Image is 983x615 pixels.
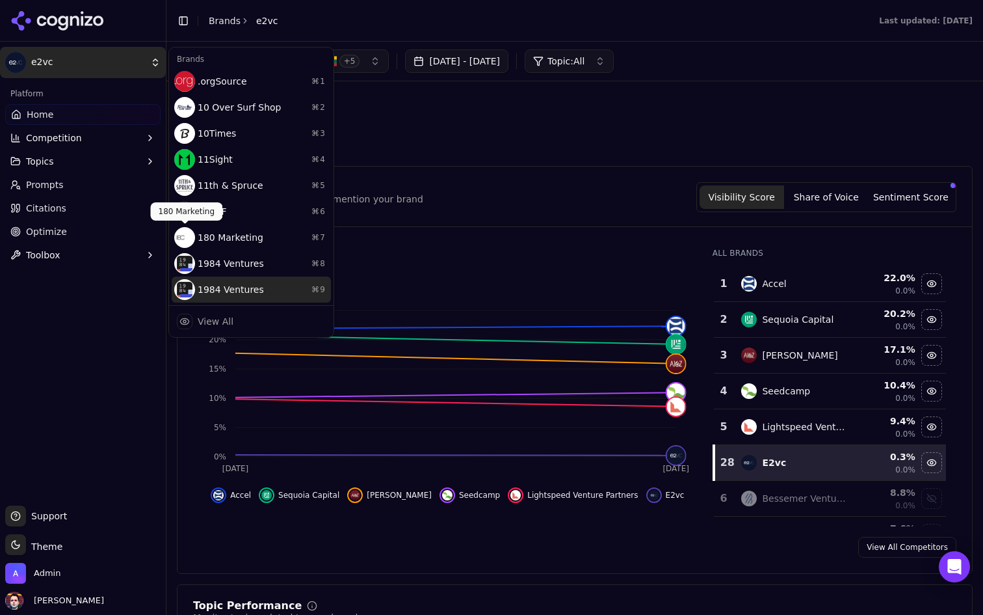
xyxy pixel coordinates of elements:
p: 180 Marketing [159,206,215,217]
div: .orgSource [172,68,331,94]
img: .orgSource [174,71,195,92]
img: 10Times [174,123,195,144]
img: 1984 Ventures [174,253,195,274]
span: ⌘ 8 [311,258,326,269]
div: 10Times [172,120,331,146]
span: ⌘ 7 [311,232,326,243]
span: ⌘ 6 [311,206,326,217]
img: 123RF [174,201,195,222]
div: Brands [172,50,331,68]
div: 1984 Ventures [172,277,331,303]
div: Current brand: e2vc [168,47,334,338]
span: ⌘ 4 [311,154,326,165]
img: 1984 Ventures [174,279,195,300]
span: ⌘ 2 [311,102,326,113]
img: 10 Over Surf Shop [174,97,195,118]
span: ⌘ 5 [311,180,326,191]
span: ⌘ 1 [311,76,326,87]
div: 1984 Ventures [172,251,331,277]
img: 180 Marketing [174,227,195,248]
div: 10 Over Surf Shop [172,94,331,120]
img: 11th & Spruce [174,175,195,196]
div: 180 Marketing [172,225,331,251]
span: ⌘ 3 [311,128,326,139]
span: ⌘ 9 [311,284,326,295]
div: 11Sight [172,146,331,172]
div: 11th & Spruce [172,172,331,198]
div: View All [198,315,233,328]
img: 11Sight [174,149,195,170]
div: 123RF [172,198,331,225]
